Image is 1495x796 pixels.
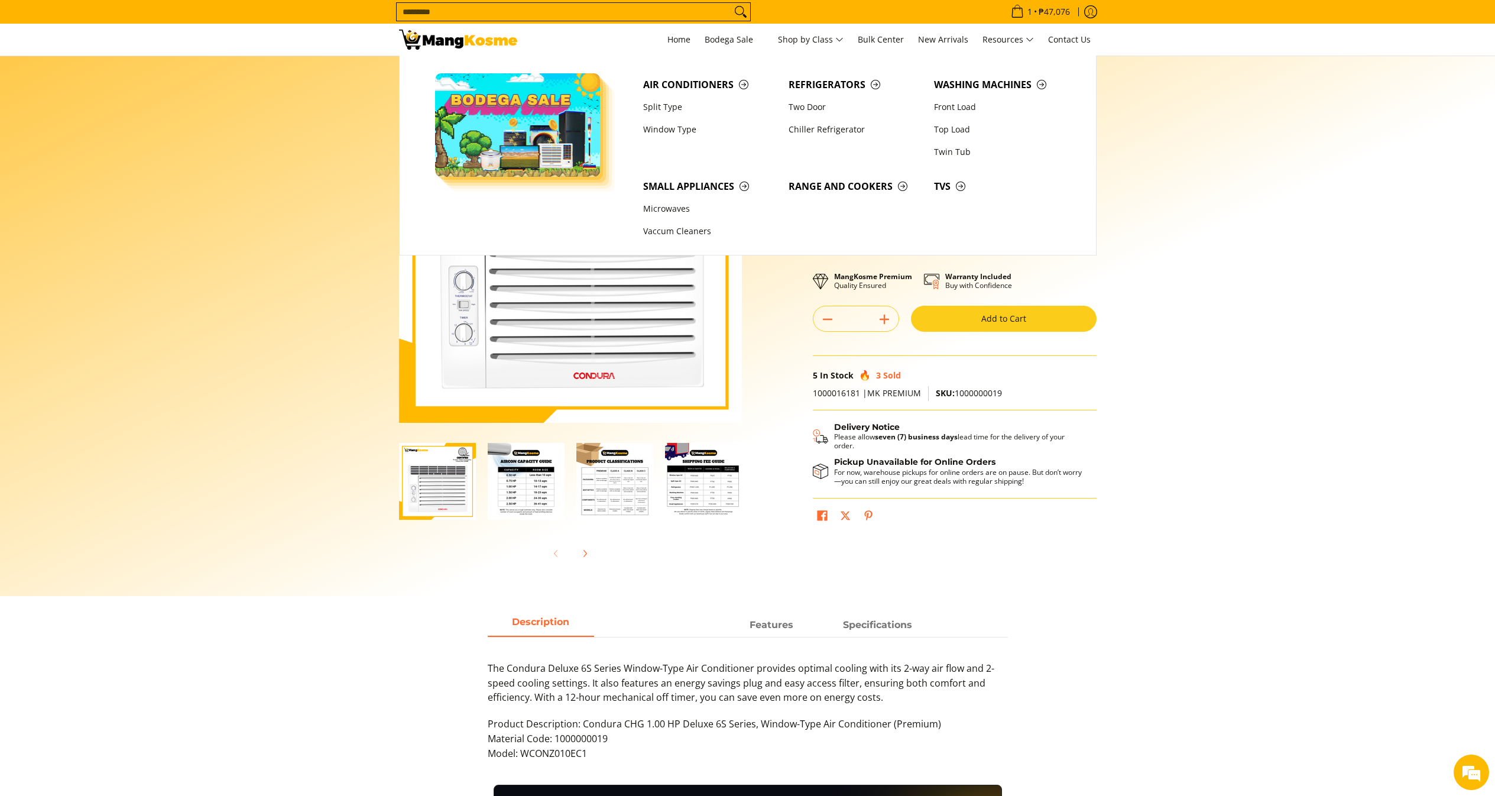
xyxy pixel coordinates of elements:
a: Small Appliances [637,175,783,198]
a: Top Load [928,118,1074,141]
span: SKU: [936,387,955,399]
img: Condura 1.00 HP Deluxe 6S Series, Window-Type Air Conditioner (Premium)-2 [488,443,565,520]
a: Shop by Class [772,24,849,56]
span: Description [488,614,594,636]
button: Shipping & Delivery [813,422,1085,451]
a: Bulk Center [852,24,910,56]
a: Chiller Refrigerator [783,118,928,141]
button: Search [731,3,750,21]
span: Bodega Sale [705,33,764,47]
span: Resources [982,33,1034,47]
div: Material Code: 1000000019 [488,732,1008,746]
a: Split Type [637,96,783,118]
a: Two Door [783,96,928,118]
a: Description 3 [825,614,931,637]
span: 5 [813,370,818,381]
span: TVs [934,179,1068,194]
button: Next [572,541,598,567]
img: Bodega Sale [435,73,601,177]
a: TVs [928,175,1074,198]
span: 1000016181 |MK PREMIUM [813,387,921,399]
strong: Warranty Included [945,271,1011,281]
strong: Pickup Unavailable for Online Orders [834,457,995,467]
a: Description [488,614,594,637]
span: 1 [1026,8,1034,16]
a: Home [661,24,696,56]
span: Shop by Class [778,33,844,47]
span: Sold [883,370,901,381]
div: Product Description: Condura CHG 1.00 HP Deluxe 6S Series, Window-Type Air Conditioner (Premium) [488,661,1008,732]
span: ₱47,076 [1037,8,1072,16]
p: The Condura Deluxe 6S Series Window-Type Air Conditioner provides optimal cooling with its 2-way ... [488,661,1008,717]
a: Refrigerators [783,73,928,96]
span: Small Appliances [643,179,777,194]
a: Description 1 [606,614,712,637]
span: 1000000019 [936,387,1002,399]
button: Add to Cart [911,306,1097,332]
a: Contact Us [1042,24,1097,56]
span: Air Conditioners [643,77,777,92]
div: Description [488,637,1008,761]
span: • [1007,5,1074,18]
a: Window Type [637,118,783,141]
a: Air Conditioners [637,73,783,96]
a: Pin on Pinterest [860,507,877,528]
span: 3 [876,370,881,381]
strong: seven (7) business days [875,432,958,442]
a: Post on X [837,507,854,528]
a: Twin Tub [928,141,1074,163]
button: Add [870,310,899,329]
a: Washing Machines [928,73,1074,96]
strong: MangKosme Premium [834,271,912,281]
a: Vaccum Cleaners [637,221,783,243]
img: Condura 1.00 HP Deluxe 6S Series, Window-Type Air Conditioner (Premium)-3 [576,443,653,520]
a: Bodega Sale [699,24,770,56]
a: Description 2 [718,614,825,637]
img: Condura Window-Type Aircon: 6S Series 1.00 HP - Class B l Mang Kosme [399,30,517,50]
strong: Specifications [843,619,912,630]
span: New Arrivals [918,34,968,45]
a: Share on Facebook [814,507,831,528]
span: Washing Machines [934,77,1068,92]
p: Buy with Confidence [945,272,1012,290]
span: Refrigerators [789,77,922,92]
span: Bulk Center [858,34,904,45]
a: Resources [977,24,1040,56]
button: Subtract [813,310,842,329]
a: Front Load [928,96,1074,118]
strong: Delivery Notice [834,422,900,432]
p: Quality Ensured [834,272,912,290]
a: Microwaves [637,198,783,221]
p: For now, warehouse pickups for online orders are on pause. But don’t worry—you can still enjoy ou... [834,468,1085,486]
img: mang-kosme-shipping-fee-guide-infographic [665,443,742,520]
a: New Arrivals [912,24,974,56]
span: Features [718,614,825,636]
p: Please allow lead time for the delivery of your order. [834,432,1085,450]
span: In Stock [820,370,854,381]
span: Range and Cookers [789,179,922,194]
span: Contact Us [1048,34,1091,45]
img: Condura 1.00 HP Deluxe 6S Series, Window-Type Air Conditioner (Premium)-1 [399,443,476,520]
nav: Main Menu [529,24,1097,56]
div: Model: WCONZ010EC1 [488,746,1008,761]
a: Range and Cookers [783,175,928,198]
span: Home [667,34,690,45]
